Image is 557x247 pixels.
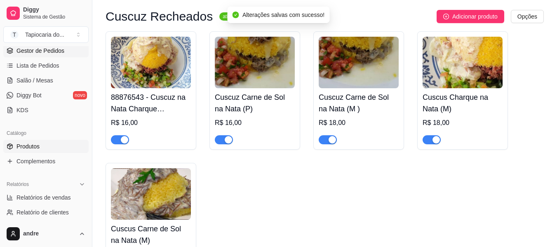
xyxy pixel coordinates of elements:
[437,10,504,23] button: Adicionar produto
[511,10,544,23] button: Opções
[3,224,89,244] button: andre
[111,223,191,246] h4: Cuscus Carne de Sol na Nata (M)
[3,3,89,23] a: DiggySistema de Gestão
[3,155,89,168] a: Complementos
[3,74,89,87] a: Salão / Mesas
[16,193,71,202] span: Relatórios de vendas
[215,118,295,128] div: R$ 16,00
[3,206,89,219] a: Relatório de clientes
[517,12,537,21] span: Opções
[3,140,89,153] a: Produtos
[16,157,55,165] span: Complementos
[319,37,399,88] img: product-image
[3,89,89,102] a: Diggy Botnovo
[233,12,239,18] span: check-circle
[215,37,295,88] img: product-image
[16,61,59,70] span: Lista de Pedidos
[111,92,191,115] h4: 88876543 - Cuscuz na Nata Charque Acebolada (P)
[111,168,191,220] img: product-image
[3,59,89,72] a: Lista de Pedidos
[452,12,498,21] span: Adicionar produto
[16,47,64,55] span: Gestor de Pedidos
[25,31,64,39] div: Tapiocaria do ...
[3,26,89,43] button: Select a team
[423,37,503,88] img: product-image
[3,191,89,204] a: Relatórios de vendas
[3,44,89,57] a: Gestor de Pedidos
[423,118,503,128] div: R$ 18,00
[7,181,29,188] span: Relatórios
[319,118,399,128] div: R$ 18,00
[23,6,85,14] span: Diggy
[111,118,191,128] div: R$ 16,00
[16,91,42,99] span: Diggy Bot
[443,14,449,19] span: plus-circle
[23,14,85,20] span: Sistema de Gestão
[3,104,89,117] a: KDS
[111,37,191,88] img: product-image
[3,127,89,140] div: Catálogo
[215,92,295,115] h4: Cuscuz Carne de Sol na Nata (P)
[16,106,28,114] span: KDS
[16,142,40,151] span: Produtos
[23,230,75,238] span: andre
[106,12,213,21] h3: Cuscuz Recheados
[16,208,69,216] span: Relatório de clientes
[10,31,19,39] span: T
[16,76,53,85] span: Salão / Mesas
[242,12,324,18] span: Alterações salvas com sucesso!
[219,12,236,21] sup: ativa
[319,92,399,115] h4: Cuscuz Carne de Sol na Nata (M )
[423,92,503,115] h4: Cuscus Charque na Nata (M)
